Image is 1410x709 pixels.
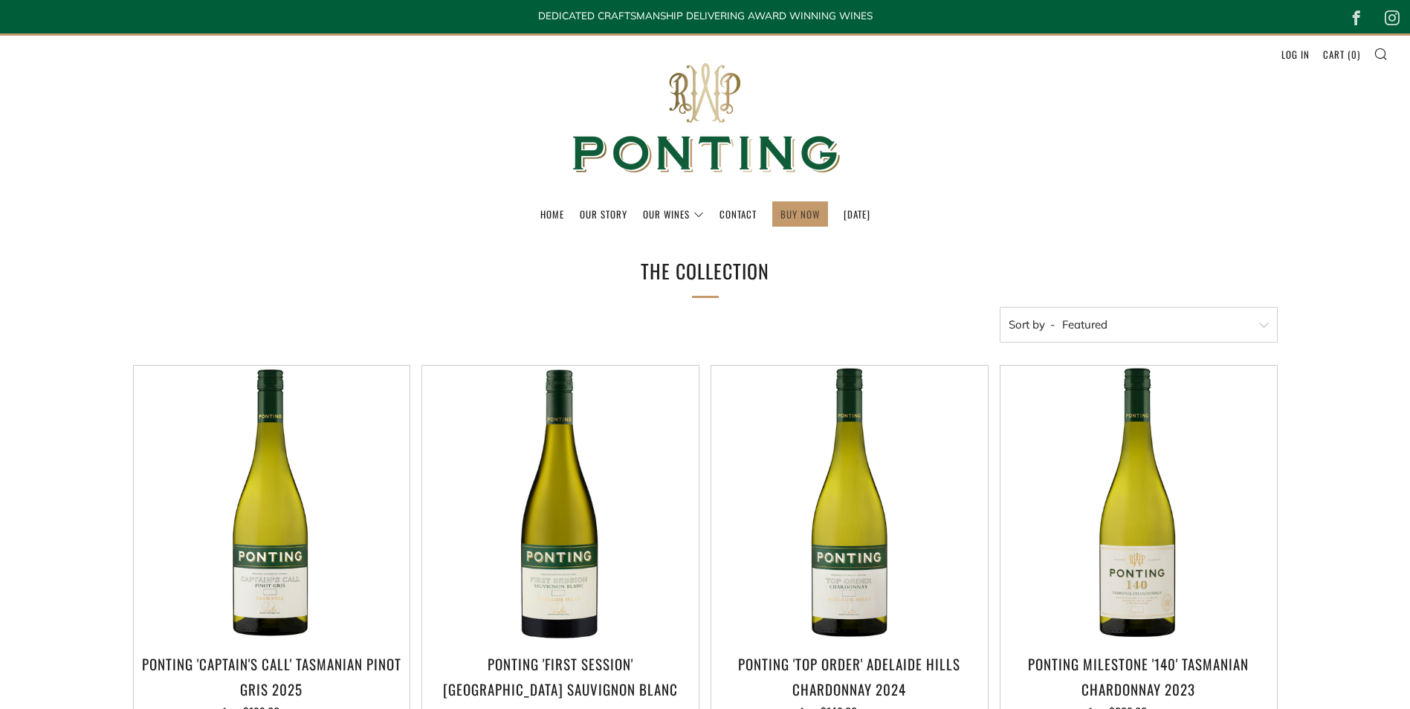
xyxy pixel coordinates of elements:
[141,651,403,702] h3: Ponting 'Captain's Call' Tasmanian Pinot Gris 2025
[1323,42,1360,66] a: Cart (0)
[557,36,854,201] img: Ponting Wines
[540,202,564,226] a: Home
[1281,42,1310,66] a: Log in
[580,202,627,226] a: Our Story
[719,202,757,226] a: Contact
[780,202,820,226] a: BUY NOW
[844,202,870,226] a: [DATE]
[643,202,704,226] a: Our Wines
[1351,47,1357,62] span: 0
[482,254,928,289] h1: The Collection
[719,651,980,702] h3: Ponting 'Top Order' Adelaide Hills Chardonnay 2024
[1008,651,1270,702] h3: Ponting Milestone '140' Tasmanian Chardonnay 2023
